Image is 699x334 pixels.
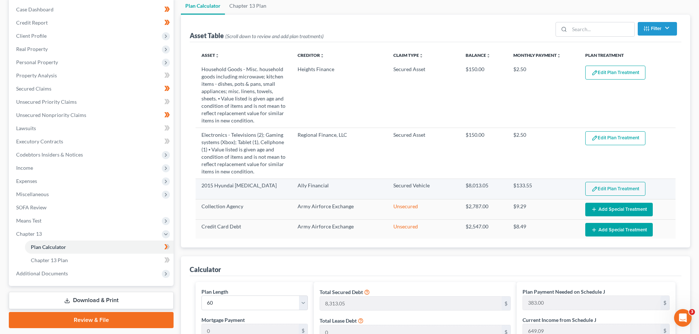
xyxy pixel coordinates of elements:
[196,199,292,220] td: Collection Agency
[16,151,83,158] span: Codebtors Insiders & Notices
[25,254,174,267] a: Chapter 13 Plan
[16,231,42,237] span: Chapter 13
[16,217,41,224] span: Means Test
[292,128,388,179] td: Regional Finance, LLC
[460,199,508,220] td: $2,787.00
[591,135,598,141] img: edit-pencil-c1479a1de80d8dea1e2430c2f745a3c6a07e9d7aa2eeffe225670001d78357a8.svg
[387,199,459,220] td: Unsecured
[460,179,508,199] td: $8,013.05
[292,63,388,128] td: Heights Finance
[31,257,68,263] span: Chapter 13 Plan
[523,296,660,310] input: 0.00
[16,46,48,52] span: Real Property
[196,179,292,199] td: 2015 Hyundai [MEDICAL_DATA]
[689,309,695,315] span: 3
[16,125,36,131] span: Lawsuits
[10,16,174,29] a: Credit Report
[16,33,47,39] span: Client Profile
[16,178,37,184] span: Expenses
[292,220,388,240] td: Army Airforce Exchange
[10,122,174,135] a: Lawsuits
[16,85,51,92] span: Secured Claims
[9,312,174,328] a: Review & File
[201,52,219,58] a: Assetunfold_more
[215,54,219,58] i: unfold_more
[674,309,692,327] iframe: Intercom live chat
[460,128,508,179] td: $150.00
[16,112,86,118] span: Unsecured Nonpriority Claims
[579,48,676,63] th: Plan Treatment
[585,203,653,216] button: Add Special Treatment
[502,297,510,311] div: $
[585,182,645,196] button: Edit Plan Treatment
[638,22,677,36] button: Filter
[557,54,561,58] i: unfold_more
[660,296,669,310] div: $
[10,135,174,148] a: Executory Contracts
[16,72,57,78] span: Property Analysis
[16,6,54,12] span: Case Dashboard
[190,265,221,274] div: Calculator
[10,201,174,214] a: SOFA Review
[507,220,579,240] td: $8.49
[585,223,653,236] button: Add Special Treatment
[16,191,49,197] span: Miscellaneous
[31,244,66,250] span: Plan Calculator
[16,138,63,144] span: Executory Contracts
[523,288,605,296] label: Plan Payment Needed on Schedule J
[387,220,459,240] td: Unsecured
[523,316,596,324] label: Current Income from Schedule J
[16,99,77,105] span: Unsecured Priority Claims
[10,69,174,82] a: Property Analysis
[387,128,459,179] td: Secured Asset
[292,179,388,199] td: Ally Financial
[196,63,292,128] td: Household Goods - Misc. household goods including microwave; kitchen items - dishes, pots & pans,...
[387,63,459,128] td: Secured Asset
[10,82,174,95] a: Secured Claims
[196,220,292,240] td: Credit Card Debt
[507,128,579,179] td: $2.50
[16,165,33,171] span: Income
[201,316,245,324] label: Mortgage Payment
[507,63,579,128] td: $2.50
[320,54,324,58] i: unfold_more
[9,292,174,309] a: Download & Print
[591,70,598,76] img: edit-pencil-c1479a1de80d8dea1e2430c2f745a3c6a07e9d7aa2eeffe225670001d78357a8.svg
[16,19,48,26] span: Credit Report
[569,22,634,36] input: Search...
[320,288,363,296] label: Total Secured Debt
[585,66,645,80] button: Edit Plan Treatment
[460,220,508,240] td: $2,547.00
[591,186,598,192] img: edit-pencil-c1479a1de80d8dea1e2430c2f745a3c6a07e9d7aa2eeffe225670001d78357a8.svg
[10,95,174,109] a: Unsecured Priority Claims
[486,54,491,58] i: unfold_more
[393,52,423,58] a: Claim Typeunfold_more
[16,204,47,210] span: SOFA Review
[298,52,324,58] a: Creditorunfold_more
[16,270,68,276] span: Additional Documents
[190,31,324,40] div: Asset Table
[201,288,228,296] label: Plan Length
[585,131,645,145] button: Edit Plan Treatment
[507,179,579,199] td: $133.55
[25,241,174,254] a: Plan Calculator
[460,63,508,128] td: $150.00
[513,52,561,58] a: Monthly Paymentunfold_more
[16,59,58,65] span: Personal Property
[320,317,357,324] label: Total Lease Debt
[387,179,459,199] td: Secured Vehicle
[196,128,292,179] td: Electronics - Televisions (2); Gaming systems (Xbox); Tablet (1), Cellphone (1) ⦁ Value listed is...
[419,54,423,58] i: unfold_more
[10,109,174,122] a: Unsecured Nonpriority Claims
[507,199,579,220] td: $9.29
[10,3,174,16] a: Case Dashboard
[292,199,388,220] td: Army Airforce Exchange
[225,33,324,39] span: (Scroll down to review and add plan treatments)
[320,297,502,311] input: 0.00
[466,52,491,58] a: Balanceunfold_more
